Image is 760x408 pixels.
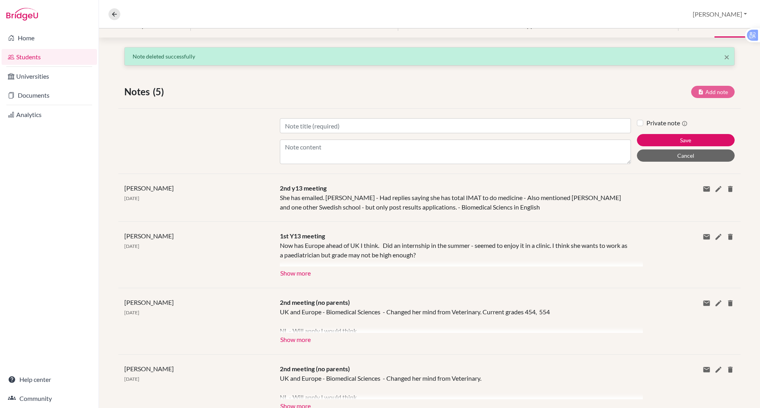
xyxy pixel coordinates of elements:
img: Bridge-U [6,8,38,21]
span: [PERSON_NAME] [124,184,174,192]
button: Close [724,52,730,62]
button: Cancel [637,149,735,162]
a: Students [2,49,97,65]
span: 2nd meeting (no parents) [280,365,350,372]
span: [DATE] [124,310,139,315]
label: Private note [646,118,688,128]
a: Analytics [2,107,97,123]
span: [DATE] [124,243,139,249]
button: Show more [280,266,311,278]
span: Notes [124,85,153,99]
a: Help center [2,372,97,387]
p: Note deleted successfully [133,52,726,60]
div: UK and Europe - Biomedical Sciences - Changed her mind from Veterinary. NL - Will apply I would t... [280,374,631,399]
span: [PERSON_NAME] [124,365,174,372]
div: She has emailed. [PERSON_NAME] - Had replies saying she has total IMAT to do medicine - Also ment... [274,183,637,212]
a: Community [2,391,97,406]
span: × [724,51,730,62]
span: [DATE] [124,195,139,201]
span: [DATE] [124,376,139,382]
span: 1st Y13 meeting [280,232,325,240]
button: Show more [280,333,311,345]
input: Note title (required) [280,118,631,133]
div: Now has Europe ahead of UK I think. Did an internship in the summer - seemed to enjoy it in a cli... [280,241,631,266]
a: Documents [2,87,97,103]
span: 2nd meeting (no parents) [280,298,350,306]
span: (5) [153,85,167,99]
span: [PERSON_NAME] [124,232,174,240]
div: UK and Europe - Biomedical Sciences - Changed her mind from Veterinary. Current grades 454, 554 N... [280,307,631,333]
a: Universities [2,68,97,84]
button: Add note [691,86,735,98]
button: [PERSON_NAME] [689,7,750,22]
span: [PERSON_NAME] [124,298,174,306]
button: Save [637,134,735,146]
span: 2nd y13 meeting [280,184,327,192]
a: Home [2,30,97,46]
